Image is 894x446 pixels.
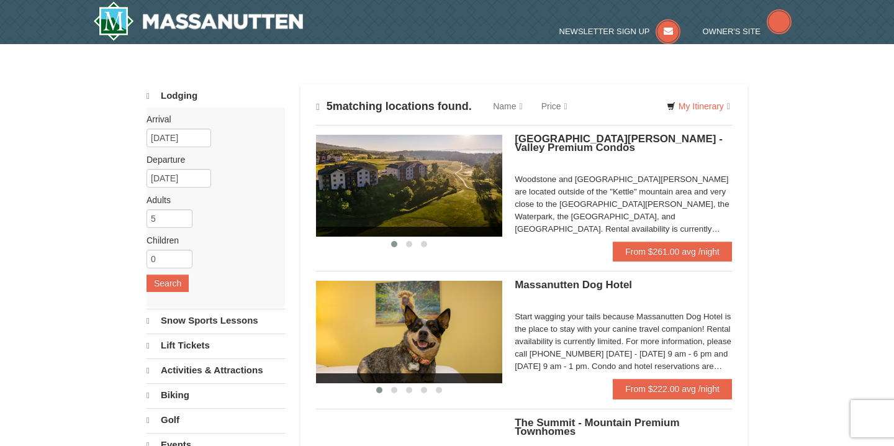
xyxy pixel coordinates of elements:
[147,113,276,125] label: Arrival
[515,173,732,235] div: Woodstone and [GEOGRAPHIC_DATA][PERSON_NAME] are located outside of the "Kettle" mountain area an...
[327,100,333,112] span: 5
[515,279,632,291] span: Massanutten Dog Hotel
[613,242,732,262] a: From $261.00 avg /night
[147,234,276,247] label: Children
[515,417,679,437] span: The Summit - Mountain Premium Townhomes
[559,27,681,36] a: Newsletter Sign Up
[147,84,285,107] a: Lodging
[147,334,285,357] a: Lift Tickets
[703,27,761,36] span: Owner's Site
[515,133,723,153] span: [GEOGRAPHIC_DATA][PERSON_NAME] - Valley Premium Condos
[515,311,732,373] div: Start wagging your tails because Massanutten Dog Hotel is the place to stay with your canine trav...
[147,194,276,206] label: Adults
[703,27,792,36] a: Owner's Site
[147,275,189,292] button: Search
[147,358,285,382] a: Activities & Attractions
[559,27,650,36] span: Newsletter Sign Up
[532,94,577,119] a: Price
[147,383,285,407] a: Biking
[484,94,531,119] a: Name
[147,153,276,166] label: Departure
[613,379,732,399] a: From $222.00 avg /night
[316,100,472,113] h4: matching locations found.
[93,1,303,41] img: Massanutten Resort Logo
[93,1,303,41] a: Massanutten Resort
[659,97,738,116] a: My Itinerary
[147,408,285,432] a: Golf
[147,309,285,332] a: Snow Sports Lessons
